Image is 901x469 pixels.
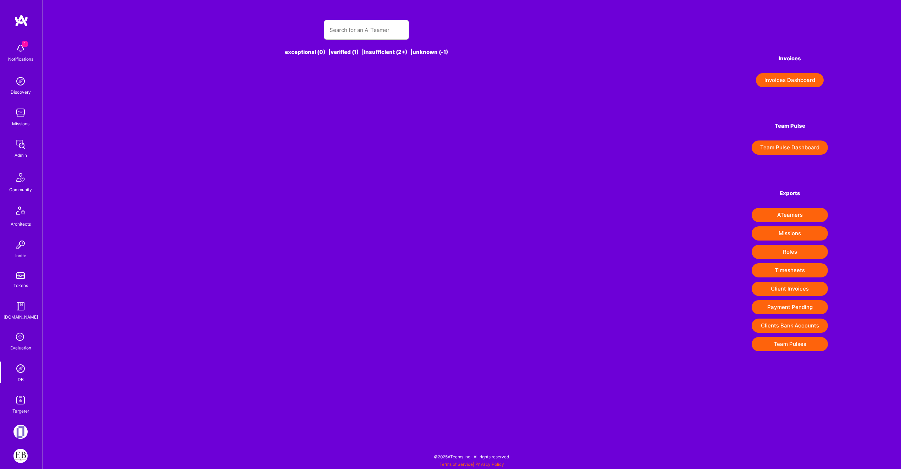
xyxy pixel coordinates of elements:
[756,73,824,87] button: Invoices Dashboard
[18,376,24,383] div: DB
[752,263,828,277] button: Timesheets
[440,462,473,467] a: Terms of Service
[116,48,617,56] div: exceptional (0) | verified (1) | insufficient (2+) | unknown (-1)
[8,55,33,63] div: Notifications
[13,74,28,88] img: discovery
[16,272,25,279] img: tokens
[12,425,29,439] a: Terrascope: Build a smart-carbon-measurement platform (SaaS)
[752,300,828,314] button: Payment Pending
[4,313,38,321] div: [DOMAIN_NAME]
[13,299,28,313] img: guide book
[752,73,828,87] a: Invoices Dashboard
[14,331,27,344] i: icon SelectionTeam
[12,120,29,127] div: Missions
[13,425,28,439] img: Terrascope: Build a smart-carbon-measurement platform (SaaS)
[475,462,504,467] a: Privacy Policy
[13,238,28,252] img: Invite
[11,220,31,228] div: Architects
[14,14,28,27] img: logo
[752,282,828,296] button: Client Invoices
[12,449,29,463] a: EmployBridge: Build out new age Integration Hub for legacy company
[752,337,828,351] button: Team Pulses
[9,186,32,193] div: Community
[752,123,828,129] h4: Team Pulse
[13,41,28,55] img: bell
[12,169,29,186] img: Community
[13,282,28,289] div: Tokens
[330,21,403,39] input: Search for an A-Teamer
[10,344,31,352] div: Evaluation
[15,252,26,259] div: Invite
[43,448,901,465] div: © 2025 ATeams Inc., All rights reserved.
[12,407,29,415] div: Targeter
[440,462,504,467] span: |
[15,151,27,159] div: Admin
[752,245,828,259] button: Roles
[13,106,28,120] img: teamwork
[752,140,828,155] button: Team Pulse Dashboard
[13,449,28,463] img: EmployBridge: Build out new age Integration Hub for legacy company
[13,137,28,151] img: admin teamwork
[13,362,28,376] img: Admin Search
[12,203,29,220] img: Architects
[752,190,828,197] h4: Exports
[752,319,828,333] button: Clients Bank Accounts
[11,88,31,96] div: Discovery
[752,208,828,222] button: ATeamers
[752,226,828,241] button: Missions
[752,55,828,62] h4: Invoices
[13,393,28,407] img: Skill Targeter
[22,41,28,47] span: 1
